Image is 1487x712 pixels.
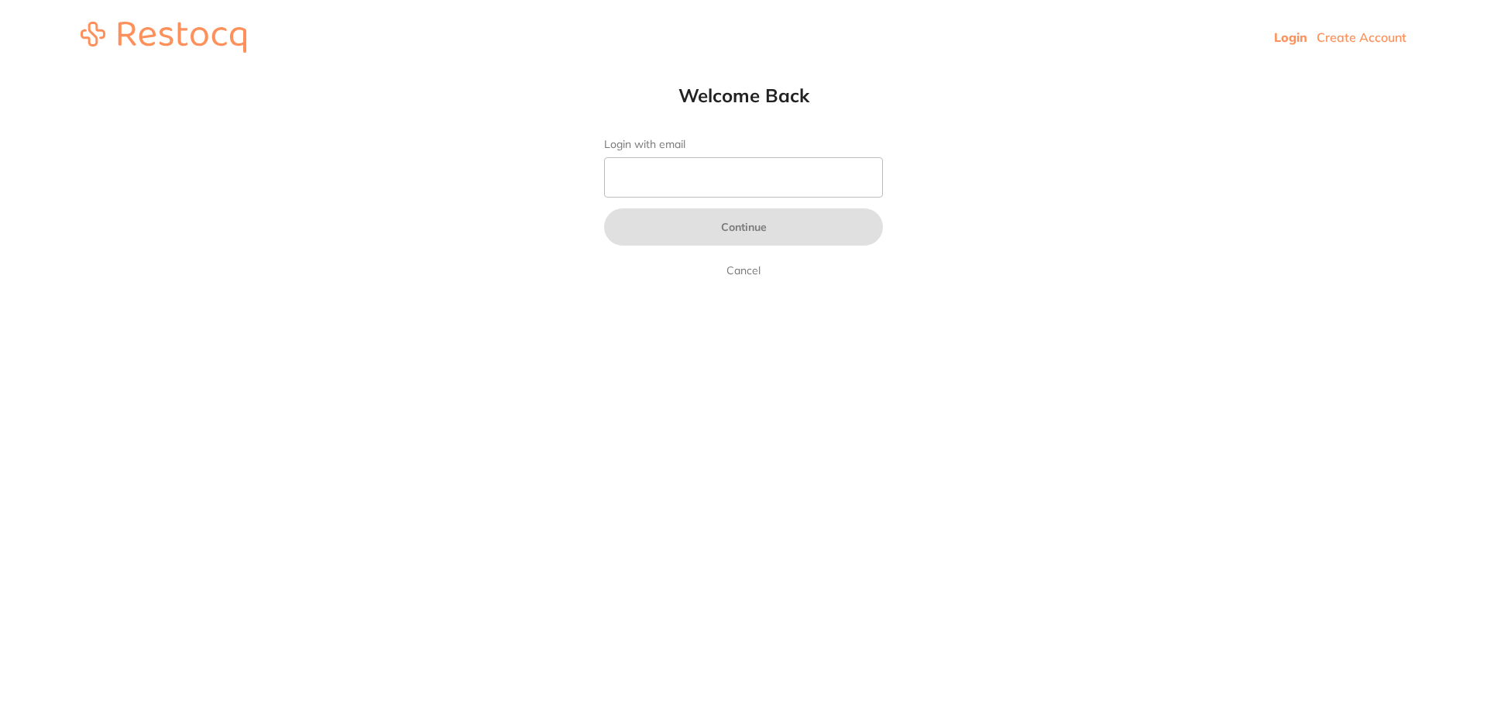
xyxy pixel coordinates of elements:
[1274,29,1307,45] a: Login
[81,22,246,53] img: restocq_logo.svg
[1317,29,1406,45] a: Create Account
[723,261,764,280] a: Cancel
[604,138,883,151] label: Login with email
[604,208,883,246] button: Continue
[573,84,914,107] h1: Welcome Back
